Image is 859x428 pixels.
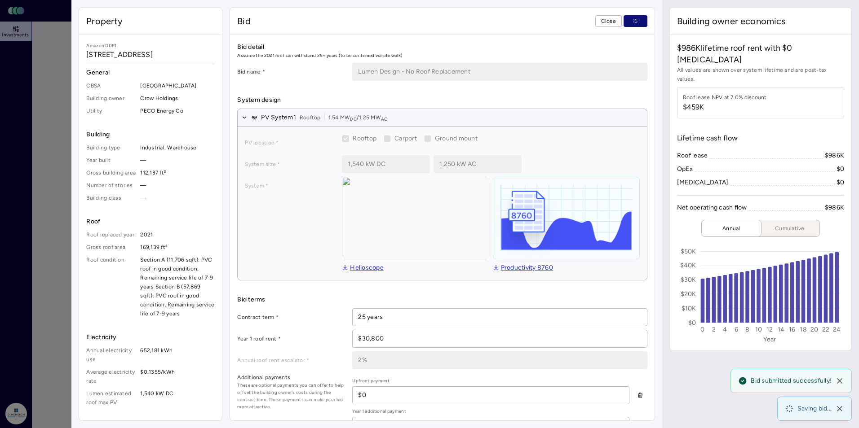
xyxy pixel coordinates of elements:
span: Annual [709,224,754,233]
span: Gross roof area [86,243,137,252]
div: OpEx [677,164,693,174]
span: Building owner [86,94,137,103]
span: These are optional payments you can offer to help offset the building owner's costs during the co... [237,382,345,411]
span: Number of stories [86,181,137,190]
span: $459K [683,102,767,113]
a: Helioscope [342,263,384,273]
text: 20 [810,326,819,333]
input: 1,000 kW AC [434,156,521,173]
div: $986K [825,203,844,213]
span: 169,139 ft² [140,243,215,252]
text: 10 [755,326,762,333]
span: Average electricity rate [86,367,137,385]
span: — [140,181,215,190]
span: Electricity [86,332,215,342]
span: PECO Energy Co [140,106,215,115]
div: $0 [837,164,845,174]
span: Lumen estimated roof max PV [86,389,137,407]
span: Close [601,17,616,26]
text: $30K [681,276,696,284]
span: 2021 [140,230,215,239]
span: All values are shown over system lifetime and are post-tax values. [677,66,844,83]
span: Building type [86,143,137,152]
span: Utility [86,106,137,115]
span: Lifetime cash flow [677,133,738,144]
span: Bid [237,15,250,27]
span: — [140,156,215,165]
text: 6 [734,326,738,333]
span: [STREET_ADDRESS] [86,49,215,60]
button: PV System1Rooftop1.54 MWDC/1.25 MWAC [238,109,646,127]
span: Bid submitted successfully! [751,376,832,385]
text: 12 [766,326,773,333]
label: Additional payments [237,373,345,382]
span: General [86,68,215,78]
div: Net operating cash flow [677,203,747,213]
span: System design [237,95,647,105]
text: $0 [688,319,696,327]
label: Annual roof rent escalator * [237,356,345,365]
text: 18 [800,326,807,333]
text: 22 [822,326,829,333]
text: 14 [777,326,784,333]
span: CBSA [86,81,137,90]
text: 2 [712,326,716,333]
text: 16 [789,326,796,333]
span: Roof condition [86,255,137,318]
span: Rooftop [353,135,376,142]
a: Productivity 8760 [493,263,553,273]
text: Year [763,336,776,343]
span: Saving bid... [797,404,832,413]
span: Building [86,130,215,140]
span: $0.1355/kWh [140,367,215,385]
label: Contract term * [237,313,345,322]
span: PV System 1 [261,113,296,122]
span: Gross building area [86,168,137,177]
span: 652,181 kWh [140,346,215,364]
span: Annual electricity use [86,346,137,364]
button: Close [595,15,622,27]
label: PV location * [245,138,335,147]
div: $986K [825,151,844,161]
span: Section A (11,706 sqft): PVC roof in good condition. Remaining service life of 7-9 years Section ... [140,255,215,318]
input: $___ [353,330,646,347]
text: 24 [833,326,841,333]
text: $10K [682,305,696,312]
span: Year 1 additional payment [352,408,629,415]
span: Year built [86,156,137,165]
span: Property [86,15,123,27]
label: System * [245,181,335,190]
img: helioscope-8760-1D3KBreE.png [493,177,639,259]
span: Bid detail [237,42,647,52]
span: 1.54 MW / 1.25 MW [328,113,388,122]
text: 0 [700,326,704,333]
span: 1,540 kW DC [140,389,215,407]
span: Ground mount [435,135,478,142]
span: Cumulative [767,224,812,233]
div: $0 [837,178,845,188]
span: Amazon DDP1 [86,42,215,49]
span: Rooftop [300,113,321,122]
span: Roof replaced year [86,230,137,239]
span: Roof [86,217,215,227]
span: — [140,193,215,202]
img: view [342,177,489,259]
span: [GEOGRAPHIC_DATA] [140,81,215,90]
input: _% [353,352,646,369]
sub: AC [381,116,388,122]
sub: DC [350,116,357,122]
label: System size * [245,160,335,169]
span: Upfront payment [352,377,629,384]
div: [MEDICAL_DATA] [677,178,729,188]
text: $20K [681,290,696,298]
span: Building owner economics [677,15,786,27]
input: __ years [353,309,646,326]
span: Assume the 2021 roof can withstand 25+ years (to be confirmed via site walk) [237,52,647,59]
text: $40K [680,262,696,269]
span: Industrial, Warehouse [140,143,215,152]
div: Roof lease NPV at 7.0% discount [683,93,767,102]
span: Crow Holdings [140,94,215,103]
text: $50K [681,248,696,255]
span: Building class [86,193,137,202]
span: 112,137 ft² [140,168,215,177]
